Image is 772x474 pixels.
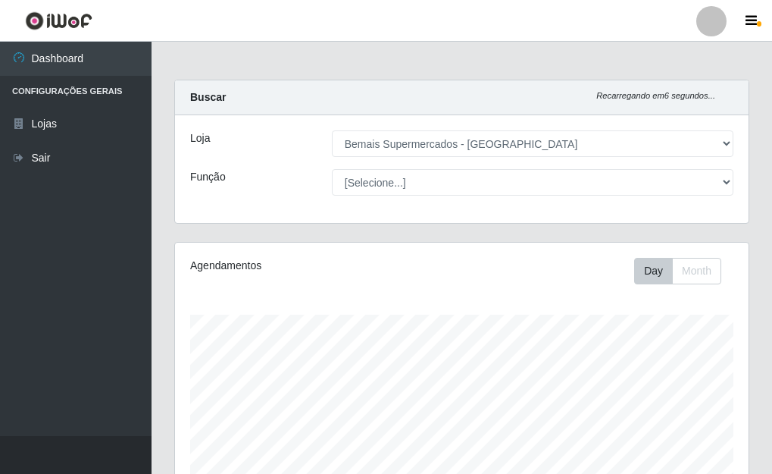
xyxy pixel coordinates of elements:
label: Loja [190,130,210,146]
div: Agendamentos [190,258,403,274]
img: CoreUI Logo [25,11,92,30]
div: First group [634,258,721,284]
button: Month [672,258,721,284]
strong: Buscar [190,91,226,103]
label: Função [190,169,226,185]
div: Toolbar with button groups [634,258,733,284]
button: Day [634,258,673,284]
i: Recarregando em 6 segundos... [596,91,715,100]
